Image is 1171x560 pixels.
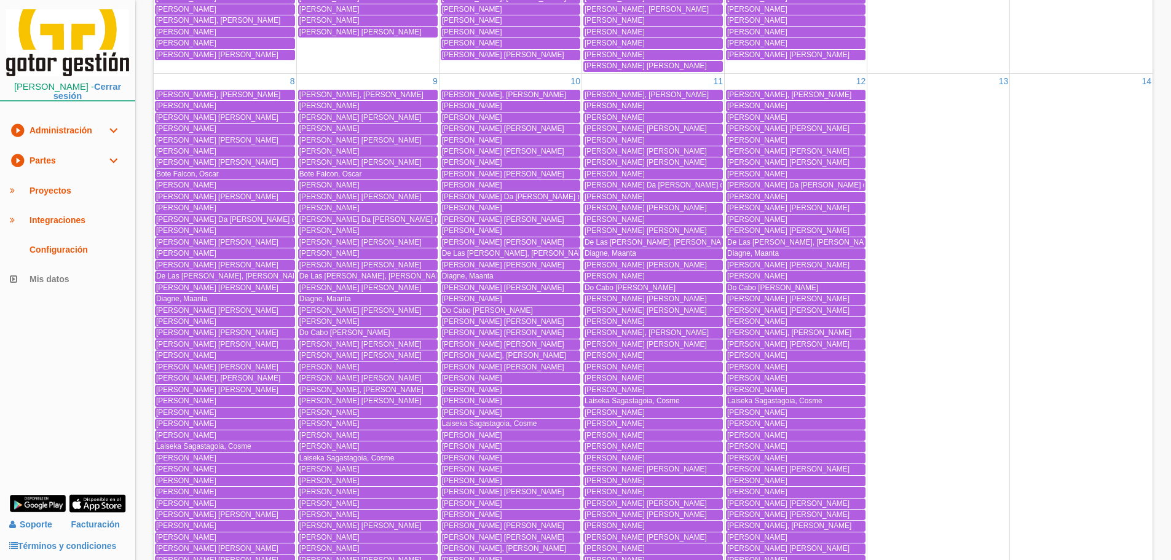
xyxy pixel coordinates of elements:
a: [PERSON_NAME] [PERSON_NAME] [441,146,580,157]
a: De Las [PERSON_NAME], [PERSON_NAME] [155,271,295,282]
i: play_circle_filled [10,116,25,145]
span: De Las [PERSON_NAME], [PERSON_NAME] [727,238,877,246]
span: [PERSON_NAME], [PERSON_NAME] [442,351,566,360]
span: Diagne, Maanta [727,249,779,258]
a: [PERSON_NAME] [583,215,723,225]
span: [PERSON_NAME] [299,101,360,110]
a: [PERSON_NAME] [PERSON_NAME] [155,192,295,202]
span: [PERSON_NAME] [PERSON_NAME] [727,147,850,156]
span: [PERSON_NAME] [156,28,216,36]
span: [PERSON_NAME] Da [PERSON_NAME] de [PERSON_NAME] [442,192,648,201]
a: [PERSON_NAME] [298,124,438,134]
span: Bote Falcon, Oscar [156,170,219,178]
a: De Las [PERSON_NAME], [PERSON_NAME] [726,237,865,248]
a: [PERSON_NAME] [PERSON_NAME] [726,203,865,213]
span: [PERSON_NAME] [727,39,787,47]
a: [PERSON_NAME] [726,135,865,146]
a: [PERSON_NAME] [PERSON_NAME] [441,260,580,270]
a: [PERSON_NAME] [583,112,723,123]
span: Do Cabo [PERSON_NAME] [585,283,676,292]
a: [PERSON_NAME] [PERSON_NAME] [298,260,438,270]
span: Do Cabo [PERSON_NAME] [442,306,533,315]
span: De Las [PERSON_NAME], [PERSON_NAME] [442,249,591,258]
a: [PERSON_NAME] [PERSON_NAME] [155,328,295,338]
span: [PERSON_NAME] [PERSON_NAME] [727,340,850,349]
span: [PERSON_NAME] [585,16,645,25]
span: [PERSON_NAME] [PERSON_NAME] [156,158,278,167]
a: [PERSON_NAME] Da [PERSON_NAME] de [PERSON_NAME] [298,215,438,225]
a: [PERSON_NAME] [PERSON_NAME] [583,294,723,304]
a: Do Cabo [PERSON_NAME] [441,306,580,316]
span: [PERSON_NAME] [PERSON_NAME] [156,261,278,269]
a: Diagne, Maanta [726,248,865,259]
span: [PERSON_NAME] [PERSON_NAME] [727,261,850,269]
span: [PERSON_NAME] [727,272,787,280]
span: [PERSON_NAME] [PERSON_NAME] [299,136,422,144]
span: [PERSON_NAME] [PERSON_NAME] [442,170,564,178]
span: [PERSON_NAME] [156,147,216,156]
a: [PERSON_NAME] [PERSON_NAME] [298,135,438,146]
a: [PERSON_NAME] [PERSON_NAME] [583,124,723,134]
span: [PERSON_NAME] [PERSON_NAME] [442,261,564,269]
a: [PERSON_NAME] [583,350,723,361]
a: [PERSON_NAME] [PERSON_NAME] [441,215,580,225]
a: [PERSON_NAME] [PERSON_NAME] [726,124,865,134]
a: [PERSON_NAME] [PERSON_NAME] [155,306,295,316]
a: [PERSON_NAME] [298,101,438,111]
span: [PERSON_NAME] [PERSON_NAME] [156,328,278,337]
a: [PERSON_NAME], [PERSON_NAME] [441,90,580,100]
span: [PERSON_NAME] [585,272,645,280]
a: [PERSON_NAME] [441,27,580,37]
a: [PERSON_NAME] [726,38,865,49]
span: [PERSON_NAME] [585,136,645,144]
a: 8 [289,74,296,89]
span: [PERSON_NAME] [PERSON_NAME] [727,124,850,133]
a: [PERSON_NAME] [298,180,438,191]
span: Diagne, Maanta [156,294,208,303]
a: Diagne, Maanta [298,294,438,304]
a: [PERSON_NAME] [155,248,295,259]
span: [PERSON_NAME] [299,249,360,258]
a: [PERSON_NAME] [583,101,723,111]
span: [PERSON_NAME] [442,101,502,110]
a: [PERSON_NAME] [726,101,865,111]
a: [PERSON_NAME] [PERSON_NAME] [298,192,438,202]
span: [PERSON_NAME] [PERSON_NAME] [156,306,278,315]
a: [PERSON_NAME] [PERSON_NAME] [726,50,865,60]
span: [PERSON_NAME] [585,50,645,59]
span: De Las [PERSON_NAME], [PERSON_NAME] [156,272,306,280]
span: [PERSON_NAME] [727,136,787,144]
a: [PERSON_NAME] [155,146,295,157]
i: expand_more [106,116,120,145]
span: [PERSON_NAME] [PERSON_NAME] [442,328,564,337]
span: [PERSON_NAME] [299,181,360,189]
a: [PERSON_NAME] [PERSON_NAME] [583,203,723,213]
span: [PERSON_NAME], [PERSON_NAME] [727,90,851,99]
span: [PERSON_NAME] [585,113,645,122]
a: [PERSON_NAME] [298,15,438,26]
span: [PERSON_NAME] [PERSON_NAME] [442,283,564,292]
span: [PERSON_NAME] [PERSON_NAME] [299,351,422,360]
a: [PERSON_NAME] [583,169,723,179]
a: [PERSON_NAME] [155,38,295,49]
span: [PERSON_NAME] [PERSON_NAME] [442,238,564,246]
span: [PERSON_NAME] [727,215,787,224]
span: [PERSON_NAME] [PERSON_NAME] [299,261,422,269]
a: [PERSON_NAME] Da [PERSON_NAME] de [PERSON_NAME] [155,215,295,225]
span: [PERSON_NAME], [PERSON_NAME] [727,328,851,337]
a: [PERSON_NAME] Da [PERSON_NAME] de [PERSON_NAME] [441,192,580,202]
a: [PERSON_NAME] [441,15,580,26]
a: [PERSON_NAME] [726,317,865,327]
span: [PERSON_NAME] [PERSON_NAME] [299,158,422,167]
span: [PERSON_NAME] [PERSON_NAME] [727,203,850,212]
a: [PERSON_NAME] [298,4,438,15]
a: 11 [712,74,724,89]
a: [PERSON_NAME] [726,215,865,225]
a: [PERSON_NAME] [PERSON_NAME] [726,294,865,304]
a: [PERSON_NAME] [298,248,438,259]
a: [PERSON_NAME] [PERSON_NAME] [441,317,580,327]
span: [PERSON_NAME] [PERSON_NAME] [727,50,850,59]
span: [PERSON_NAME] [PERSON_NAME] [299,340,422,349]
a: [PERSON_NAME] [PERSON_NAME] [298,306,438,316]
span: [PERSON_NAME] [442,294,502,303]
